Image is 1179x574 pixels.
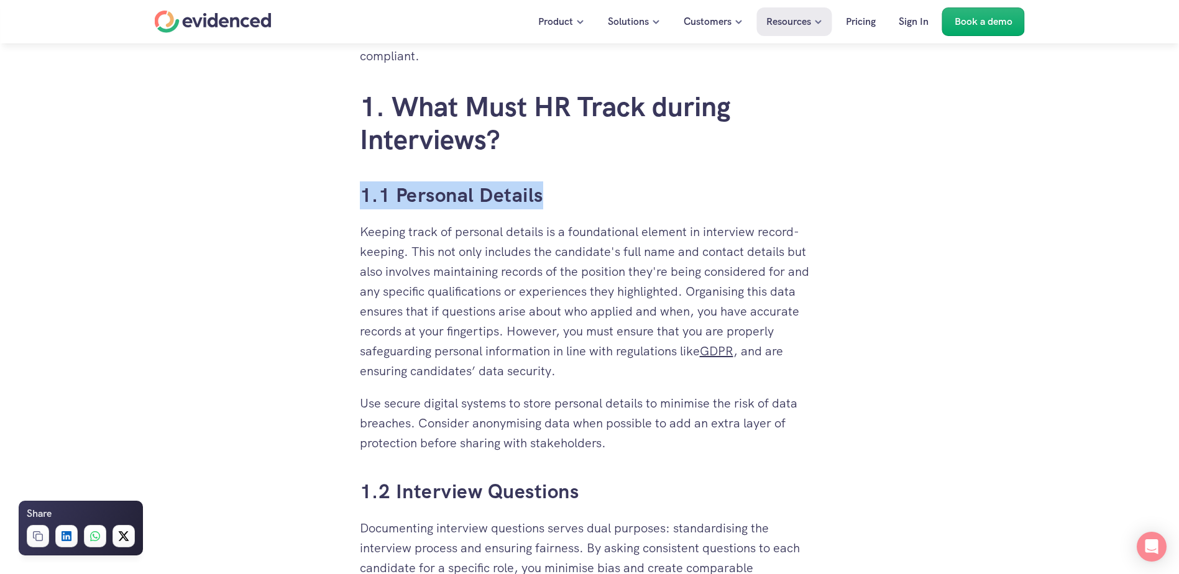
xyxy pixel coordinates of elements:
[608,14,649,30] p: Solutions
[360,222,820,381] p: Keeping track of personal details is a foundational element in interview record-keeping. This not...
[155,11,272,33] a: Home
[837,7,885,36] a: Pricing
[684,14,732,30] p: Customers
[360,182,543,208] a: 1.1 Personal Details
[846,14,876,30] p: Pricing
[538,14,573,30] p: Product
[889,7,938,36] a: Sign In
[360,89,738,157] a: 1. What Must HR Track during Interviews?
[1137,532,1167,562] div: Open Intercom Messenger
[700,343,733,359] a: GDPR
[766,14,811,30] p: Resources
[942,7,1025,36] a: Book a demo
[360,478,579,504] a: 1.2 Interview Questions
[27,506,52,522] h6: Share
[360,393,820,453] p: Use secure digital systems to store personal details to minimise the risk of data breaches. Consi...
[899,14,929,30] p: Sign In
[955,14,1012,30] p: Book a demo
